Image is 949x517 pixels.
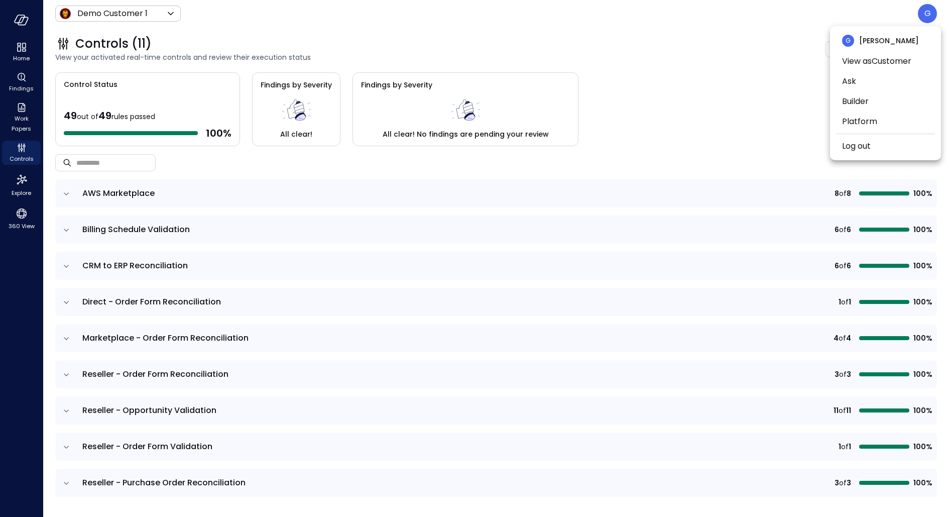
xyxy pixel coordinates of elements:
[836,91,935,112] li: Builder
[842,35,854,47] div: G
[836,51,935,71] li: View as Customer
[859,35,919,46] span: [PERSON_NAME]
[842,140,871,152] a: Log out
[836,71,935,91] li: Ask
[836,112,935,132] li: Platform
